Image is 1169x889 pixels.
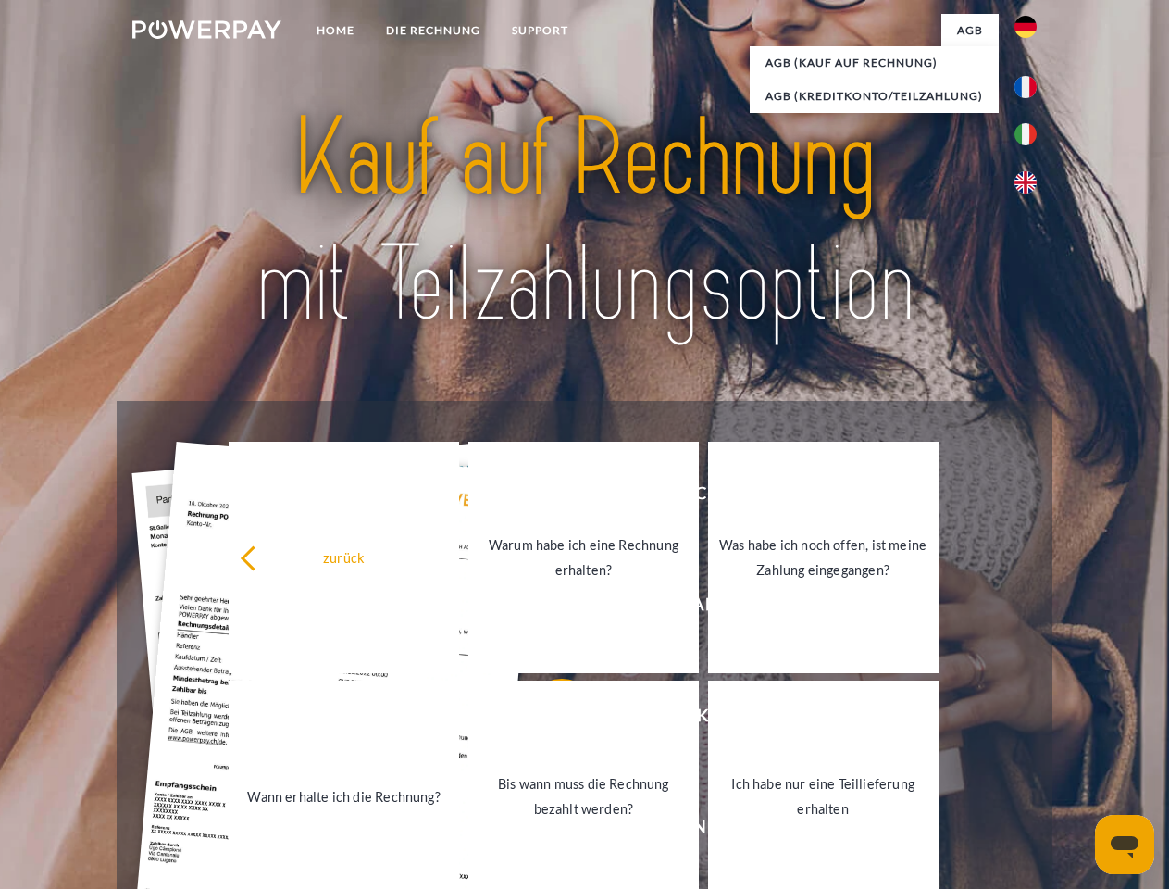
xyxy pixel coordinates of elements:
a: AGB (Kauf auf Rechnung) [750,46,999,80]
img: en [1014,171,1037,194]
img: fr [1014,76,1037,98]
a: AGB (Kreditkonto/Teilzahlung) [750,80,999,113]
a: SUPPORT [496,14,584,47]
div: Warum habe ich eine Rechnung erhalten? [479,532,688,582]
div: Bis wann muss die Rechnung bezahlt werden? [479,771,688,821]
img: it [1014,123,1037,145]
div: zurück [240,545,448,570]
img: de [1014,16,1037,38]
div: Was habe ich noch offen, ist meine Zahlung eingegangen? [719,532,927,582]
a: agb [941,14,999,47]
div: Ich habe nur eine Teillieferung erhalten [719,771,927,821]
a: Was habe ich noch offen, ist meine Zahlung eingegangen? [708,442,939,673]
img: logo-powerpay-white.svg [132,20,281,39]
a: Home [301,14,370,47]
img: title-powerpay_de.svg [177,89,992,355]
iframe: Schaltfläche zum Öffnen des Messaging-Fensters [1095,815,1154,874]
div: Wann erhalte ich die Rechnung? [240,783,448,808]
a: DIE RECHNUNG [370,14,496,47]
